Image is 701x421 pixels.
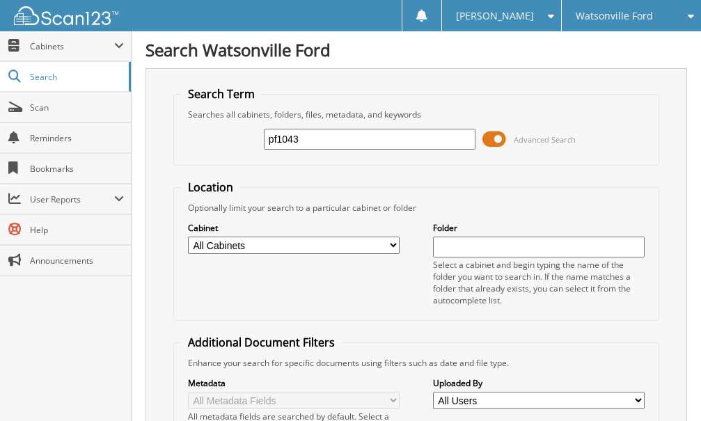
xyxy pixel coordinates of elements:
[30,163,124,175] span: Bookmarks
[145,38,687,61] h1: Search Watsonville Ford
[30,102,124,113] span: Scan
[456,12,534,20] span: [PERSON_NAME]
[433,259,645,306] div: Select a cabinet and begin typing the name of the folder you want to search in. If the name match...
[181,202,652,214] div: Optionally limit your search to a particular cabinet or folder
[514,134,576,145] span: Advanced Search
[30,193,114,205] span: User Reports
[30,71,122,83] span: Search
[188,377,400,389] label: Metadata
[433,222,645,234] label: Folder
[188,222,400,234] label: Cabinet
[433,377,645,389] label: Uploaded By
[14,6,118,25] img: scan123-logo-white.svg
[631,354,701,421] iframe: Chat Widget
[30,224,124,236] span: Help
[181,335,342,350] legend: Additional Document Filters
[576,12,653,20] span: Watsonville Ford
[30,132,124,144] span: Reminders
[181,357,652,369] div: Enhance your search for specific documents using filters such as date and file type.
[30,255,124,267] span: Announcements
[181,86,262,102] legend: Search Term
[30,40,114,52] span: Cabinets
[181,109,652,120] div: Searches all cabinets, folders, files, metadata, and keywords
[181,180,240,195] legend: Location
